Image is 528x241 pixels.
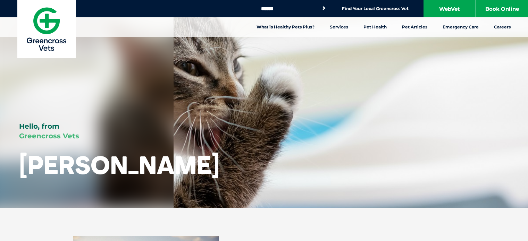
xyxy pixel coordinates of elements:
a: What is Healthy Pets Plus? [249,17,322,37]
button: Search [320,5,327,12]
a: Services [322,17,356,37]
span: Hello, from [19,122,59,130]
a: Pet Health [356,17,394,37]
a: Pet Articles [394,17,435,37]
h1: [PERSON_NAME] [19,151,220,179]
a: Careers [486,17,518,37]
a: Emergency Care [435,17,486,37]
span: Greencross Vets [19,132,79,140]
a: Find Your Local Greencross Vet [342,6,409,11]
